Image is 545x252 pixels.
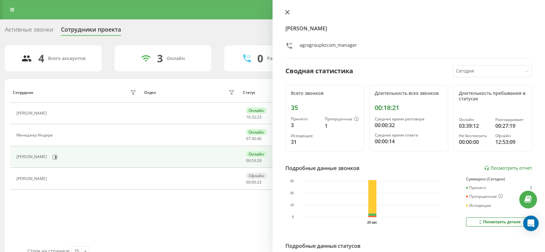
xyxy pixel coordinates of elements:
div: 31 [291,138,320,146]
div: 03:39:12 [459,122,490,130]
div: Офлайн [495,134,527,138]
div: Онлайн [459,117,490,122]
div: Всего звонков [291,91,359,96]
div: 00:18:21 [375,104,442,112]
div: Сотрудники проекта [61,26,121,36]
div: Среднее время ответа [375,133,442,137]
div: 4 [38,52,44,65]
div: Принято [291,117,320,121]
div: 00:00:32 [375,121,442,129]
span: 23 [257,179,262,185]
div: Open Intercom Messenger [523,216,539,231]
div: Подробные данные статусов [285,242,361,250]
text: 30 [290,179,294,183]
div: Пропущенные [325,117,359,122]
div: Отдел [144,90,156,95]
div: [PERSON_NAME] [16,111,48,116]
div: Исходящие [466,203,491,208]
div: Сотрудник [13,90,34,95]
div: Разговаривает [495,117,527,122]
text: 10 [290,203,294,207]
div: Длительность всех звонков [375,91,442,96]
div: 35 [291,104,359,112]
div: Сводная статистика [285,66,353,76]
span: 07 [246,136,251,141]
div: Длительность пребывания в статусах [459,91,527,102]
div: 3 [157,52,163,65]
div: Пропущенные [466,194,503,199]
div: [PERSON_NAME] [16,176,48,181]
div: 00:27:19 [495,122,527,130]
div: agrogroupkzcom_manager [300,42,357,51]
div: Всего аккаунтов [48,56,85,61]
button: Посмотреть детали [466,217,532,227]
span: 40 [257,136,262,141]
span: 32 [252,114,256,120]
div: : : [246,136,262,141]
div: Разговаривают [267,56,302,61]
span: 00 [246,179,251,185]
text: 20 [290,191,294,195]
span: 00 [246,158,251,163]
div: 12:53:09 [495,138,527,146]
div: 0 [257,52,263,65]
span: 29 [257,158,262,163]
div: Активные звонки [5,26,53,36]
div: Онлайн [246,129,266,135]
text: 0 [292,216,294,219]
div: Не беспокоить [459,134,490,138]
div: Посмотреть детали [478,219,520,225]
h4: [PERSON_NAME] [285,25,532,32]
span: 53 [252,158,256,163]
div: Суммарно (Сегодня) [466,177,532,181]
div: 3 [291,121,320,129]
div: Онлайн [246,151,266,157]
span: 30 [252,136,256,141]
div: 3 [530,186,532,190]
span: 16 [246,114,251,120]
div: Статус [243,90,255,95]
text: 20 авг. [367,221,378,224]
div: Исходящие [291,134,320,138]
div: Принято [466,186,486,190]
span: 23 [257,114,262,120]
div: [PERSON_NAME] [16,155,48,159]
div: Онлайн [167,56,185,61]
span: 00 [252,179,256,185]
div: 1 [325,122,359,130]
div: Офлайн [246,173,267,179]
div: : : [246,180,262,185]
div: Среднее время разговора [375,117,442,121]
div: : : [246,158,262,163]
div: 00:00:14 [375,137,442,145]
div: Менеджер Индира [16,133,54,137]
div: Подробные данные звонков [285,164,360,172]
div: Онлайн [246,107,266,114]
div: : : [246,115,262,119]
a: Посмотреть отчет [484,166,532,171]
div: 00:00:00 [459,138,490,146]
